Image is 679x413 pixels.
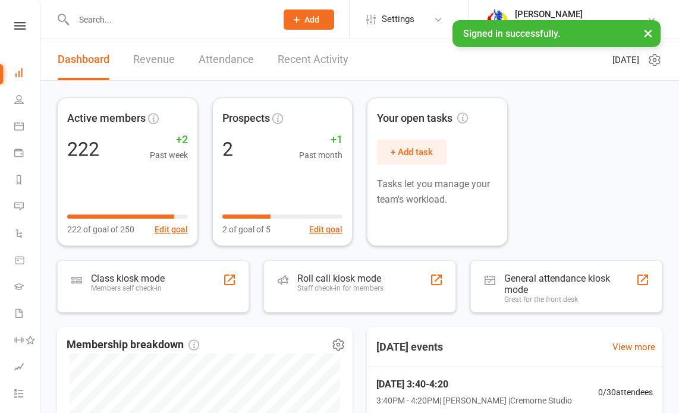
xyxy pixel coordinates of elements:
span: [DATE] 3:40-4:20 [376,377,572,392]
div: 222 [67,140,99,159]
span: Signed in successfully. [463,28,560,39]
a: Recent Activity [278,39,348,80]
a: Calendar [14,114,41,141]
span: [DATE] [612,53,639,67]
span: Your open tasks [377,110,468,127]
div: [PERSON_NAME] [515,9,647,20]
div: General attendance kiosk mode [504,273,636,295]
div: 2 [222,140,233,159]
span: 0 / 30 attendees [598,386,653,399]
span: 3:40PM - 4:20PM | [PERSON_NAME] | Cremorne Studio [376,394,572,407]
button: + Add task [377,140,447,165]
span: 2 of goal of 5 [222,223,271,236]
span: Settings [382,6,414,33]
span: Prospects [222,110,270,127]
div: North Shore Mixed Martial Arts Club [515,20,647,30]
span: Active members [67,110,146,127]
span: Past week [150,149,188,162]
div: Staff check-in for members [297,284,383,292]
a: Dashboard [58,39,109,80]
span: +1 [299,131,342,149]
span: Add [304,15,319,24]
span: Past month [299,149,342,162]
div: Members self check-in [91,284,165,292]
button: Edit goal [309,223,342,236]
img: thumb_image1719552652.png [485,8,509,31]
a: View more [612,340,655,354]
a: Revenue [133,39,175,80]
a: Payments [14,141,41,168]
span: 222 of goal of 250 [67,223,134,236]
a: Assessments [14,355,41,382]
div: Roll call kiosk mode [297,273,383,284]
span: +2 [150,131,188,149]
a: Reports [14,168,41,194]
a: People [14,87,41,114]
div: Class kiosk mode [91,273,165,284]
h3: [DATE] events [367,336,452,358]
button: × [637,20,659,46]
a: Product Sales [14,248,41,275]
div: Great for the front desk [504,295,636,304]
a: Attendance [199,39,254,80]
button: Edit goal [155,223,188,236]
p: Tasks let you manage your team's workload. [377,176,498,207]
a: Dashboard [14,61,41,87]
button: Add [284,10,334,30]
span: Membership breakdown [67,336,199,354]
input: Search... [70,11,268,28]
